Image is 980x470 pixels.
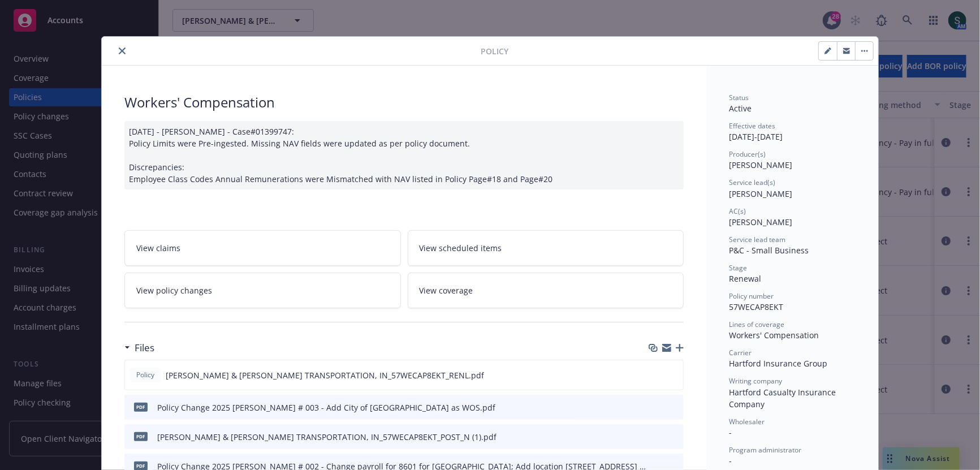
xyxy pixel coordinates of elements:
span: Status [729,93,749,102]
span: Policy number [729,291,774,301]
span: [PERSON_NAME] [729,159,792,170]
span: Wholesaler [729,417,765,426]
div: [DATE] - [DATE] [729,121,856,143]
button: download file [651,431,660,443]
button: preview file [669,431,679,443]
div: [PERSON_NAME] & [PERSON_NAME] TRANSPORTATION, IN_57WECAP8EKT_POST_N (1).pdf [157,431,497,443]
button: close [115,44,129,58]
div: Workers' Compensation [124,93,684,112]
span: 57WECAP8EKT [729,301,783,312]
span: Service lead(s) [729,178,775,187]
a: View coverage [408,273,684,308]
span: [PERSON_NAME] [729,188,792,199]
span: Producer(s) [729,149,766,159]
span: Carrier [729,348,752,357]
a: View claims [124,230,401,266]
button: download file [651,402,660,413]
span: AC(s) [729,206,746,216]
span: View policy changes [136,284,212,296]
span: Policy [134,370,157,380]
button: download file [650,369,659,381]
span: Hartford Insurance Group [729,358,827,369]
span: Service lead team [729,235,785,244]
span: Lines of coverage [729,320,784,329]
a: View scheduled items [408,230,684,266]
button: preview file [669,402,679,413]
span: View scheduled items [420,242,502,254]
span: Stage [729,263,747,273]
span: P&C - Small Business [729,245,809,256]
span: Renewal [729,273,761,284]
span: pdf [134,432,148,441]
h3: Files [135,340,154,355]
div: Files [124,340,154,355]
span: Effective dates [729,121,775,131]
span: pdf [134,403,148,411]
span: Hartford Casualty Insurance Company [729,387,838,409]
button: preview file [668,369,679,381]
span: Active [729,103,752,114]
span: [PERSON_NAME] & [PERSON_NAME] TRANSPORTATION, IN_57WECAP8EKT_RENL.pdf [166,369,484,381]
span: Policy [481,45,508,57]
div: Workers' Compensation [729,329,856,341]
div: Policy Change 2025 [PERSON_NAME] # 003 - Add City of [GEOGRAPHIC_DATA] as WOS.pdf [157,402,495,413]
span: [PERSON_NAME] [729,217,792,227]
span: - [729,455,732,466]
span: Program administrator [729,445,801,455]
span: pdf [134,462,148,470]
span: View coverage [420,284,473,296]
span: - [729,427,732,438]
span: View claims [136,242,180,254]
div: [DATE] - [PERSON_NAME] - Case#01399747: Policy Limits were Pre-ingested. Missing NAV fields were ... [124,121,684,189]
span: Writing company [729,376,782,386]
a: View policy changes [124,273,401,308]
